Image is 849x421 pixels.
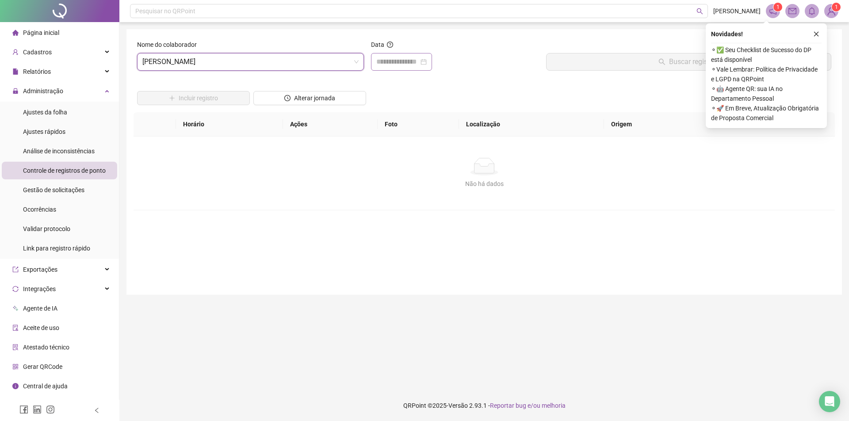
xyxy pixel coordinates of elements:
[23,225,70,232] span: Validar protocolo
[253,95,366,102] a: Alterar jornada
[12,344,19,350] span: solution
[23,305,57,312] span: Agente de IA
[387,42,393,48] span: question-circle
[12,286,19,292] span: sync
[448,402,468,409] span: Versão
[546,53,831,71] button: Buscar registros
[176,112,283,137] th: Horário
[12,49,19,55] span: user-add
[12,30,19,36] span: home
[371,41,384,48] span: Data
[808,7,816,15] span: bell
[12,266,19,273] span: export
[137,91,250,105] button: Incluir registro
[283,112,378,137] th: Ações
[23,109,67,116] span: Ajustes da folha
[23,167,106,174] span: Controle de registros de ponto
[776,4,780,10] span: 1
[23,128,65,135] span: Ajustes rápidos
[23,148,95,155] span: Análise de inconsistências
[33,405,42,414] span: linkedin
[23,186,84,193] span: Gestão de solicitações
[12,68,19,75] span: file
[604,112,709,137] th: Origem
[819,391,840,412] div: Open Intercom Messenger
[696,8,703,15] span: search
[23,344,69,351] span: Atestado técnico
[711,64,822,84] span: ⚬ Vale Lembrar: Política de Privacidade e LGPD na QRPoint
[94,407,100,413] span: left
[832,3,841,11] sup: Atualize o seu contato no menu Meus Dados
[23,87,63,95] span: Administração
[12,364,19,370] span: qrcode
[253,91,366,105] button: Alterar jornada
[769,7,777,15] span: notification
[490,402,566,409] span: Reportar bug e/ou melhoria
[23,266,57,273] span: Exportações
[23,49,52,56] span: Cadastros
[144,179,824,189] div: Não há dados
[284,95,291,101] span: clock-circle
[813,31,819,37] span: close
[23,383,68,390] span: Central de ajuda
[23,68,51,75] span: Relatórios
[46,405,55,414] span: instagram
[23,245,90,252] span: Link para registro rápido
[711,84,822,103] span: ⚬ 🤖 Agente QR: sua IA no Departamento Pessoal
[378,112,459,137] th: Foto
[23,206,56,213] span: Ocorrências
[825,4,838,18] img: 53634
[23,363,62,370] span: Gerar QRCode
[12,88,19,94] span: lock
[119,390,849,421] footer: QRPoint © 2025 - 2.93.1 -
[459,112,604,137] th: Localização
[835,4,838,10] span: 1
[711,103,822,123] span: ⚬ 🚀 Em Breve, Atualização Obrigatória de Proposta Comercial
[12,325,19,331] span: audit
[23,324,59,331] span: Aceite de uso
[19,405,28,414] span: facebook
[137,40,203,49] label: Nome do colaborador
[12,383,19,389] span: info-circle
[788,7,796,15] span: mail
[294,93,335,103] span: Alterar jornada
[23,285,56,292] span: Integrações
[713,6,761,16] span: [PERSON_NAME]
[23,29,59,36] span: Página inicial
[711,29,743,39] span: Novidades !
[142,53,359,70] span: WISLEY DE CASTRO BARBOSA
[711,45,822,64] span: ⚬ ✅ Seu Checklist de Sucesso do DP está disponível
[773,3,782,11] sup: 1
